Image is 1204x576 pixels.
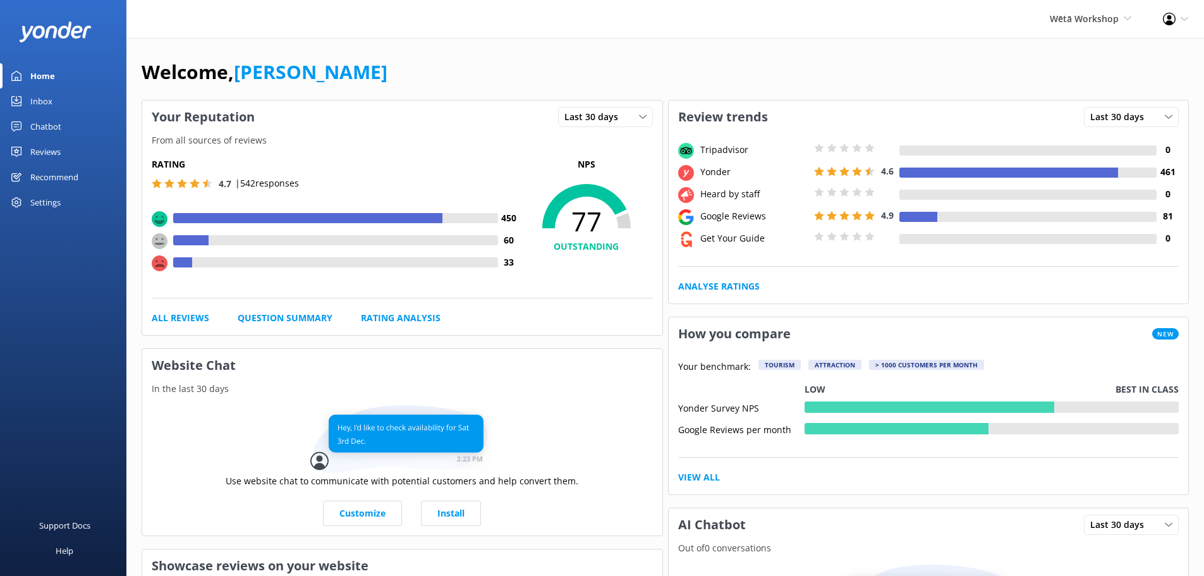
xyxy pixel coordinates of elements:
div: Home [30,63,55,89]
a: Question Summary [238,311,332,325]
a: View All [678,470,720,484]
h3: Website Chat [142,349,662,382]
div: Google Reviews [697,209,811,223]
span: Last 30 days [1090,110,1152,124]
h3: Your Reputation [142,101,264,133]
p: Out of 0 conversations [669,541,1189,555]
div: Heard by staff [697,187,811,201]
h4: 450 [498,211,520,225]
h4: 0 [1157,187,1179,201]
div: Support Docs [39,513,90,538]
div: Get Your Guide [697,231,811,245]
div: Settings [30,190,61,215]
p: Low [805,383,825,396]
h1: Welcome, [142,57,387,87]
a: Install [421,501,481,526]
a: [PERSON_NAME] [234,59,387,85]
span: 77 [520,205,653,237]
div: Attraction [808,360,861,370]
p: | 542 responses [235,176,299,190]
div: Tourism [758,360,801,370]
div: Chatbot [30,114,61,139]
span: Last 30 days [564,110,626,124]
span: New [1152,328,1179,340]
h3: Review trends [669,101,777,133]
h4: 461 [1157,165,1179,179]
h3: How you compare [669,317,800,350]
div: Yonder Survey NPS [678,401,805,413]
div: Recommend [30,164,78,190]
h4: 33 [498,255,520,269]
div: Yonder [697,165,811,179]
h4: 81 [1157,209,1179,223]
span: Wētā Workshop [1050,13,1119,25]
div: Google Reviews per month [678,423,805,434]
img: yonder-white-logo.png [19,21,92,42]
p: NPS [520,157,653,171]
p: Your benchmark: [678,360,751,375]
p: Use website chat to communicate with potential customers and help convert them. [226,474,578,488]
span: 4.6 [881,165,894,177]
div: > 1000 customers per month [869,360,984,370]
h3: AI Chatbot [669,508,755,541]
div: Help [56,538,73,563]
h4: 0 [1157,231,1179,245]
p: From all sources of reviews [142,133,662,147]
h5: Rating [152,157,520,171]
h4: OUTSTANDING [520,240,653,254]
span: 4.9 [881,209,894,221]
a: Analyse Ratings [678,279,760,293]
h4: 0 [1157,143,1179,157]
img: conversation... [310,405,494,474]
p: Best in class [1116,383,1179,396]
h4: 60 [498,233,520,247]
a: Rating Analysis [361,311,441,325]
div: Reviews [30,139,61,164]
p: In the last 30 days [142,382,662,396]
div: Inbox [30,89,52,114]
a: Customize [323,501,402,526]
span: 4.7 [219,178,231,190]
div: Tripadvisor [697,143,811,157]
a: All Reviews [152,311,209,325]
span: Last 30 days [1090,518,1152,532]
